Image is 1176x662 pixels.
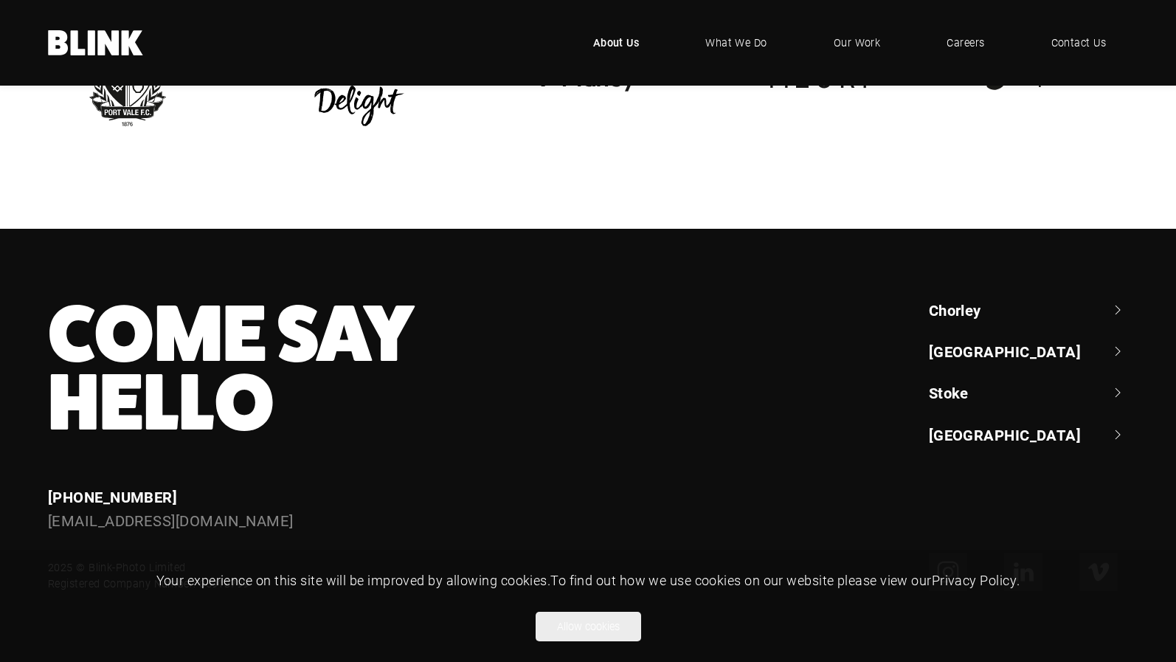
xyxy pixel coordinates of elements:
[929,382,1128,403] a: Stoke
[571,21,662,65] a: About Us
[1051,35,1107,51] span: Contact Us
[929,341,1128,362] a: [GEOGRAPHIC_DATA]
[48,300,688,438] h3: Come Say Hello
[947,35,984,51] span: Careers
[834,35,881,51] span: Our Work
[536,612,641,641] button: Allow cookies
[924,21,1006,65] a: Careers
[593,35,640,51] span: About Us
[48,30,144,55] a: Home
[683,21,789,65] a: What We Do
[932,571,1017,589] a: Privacy Policy
[929,424,1128,445] a: [GEOGRAPHIC_DATA]
[48,511,294,530] a: [EMAIL_ADDRESS][DOMAIN_NAME]
[812,21,903,65] a: Our Work
[929,300,1128,320] a: Chorley
[1029,21,1129,65] a: Contact Us
[705,35,767,51] span: What We Do
[48,487,177,506] a: [PHONE_NUMBER]
[156,571,1020,589] span: Your experience on this site will be improved by allowing cookies. To find out how we use cookies...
